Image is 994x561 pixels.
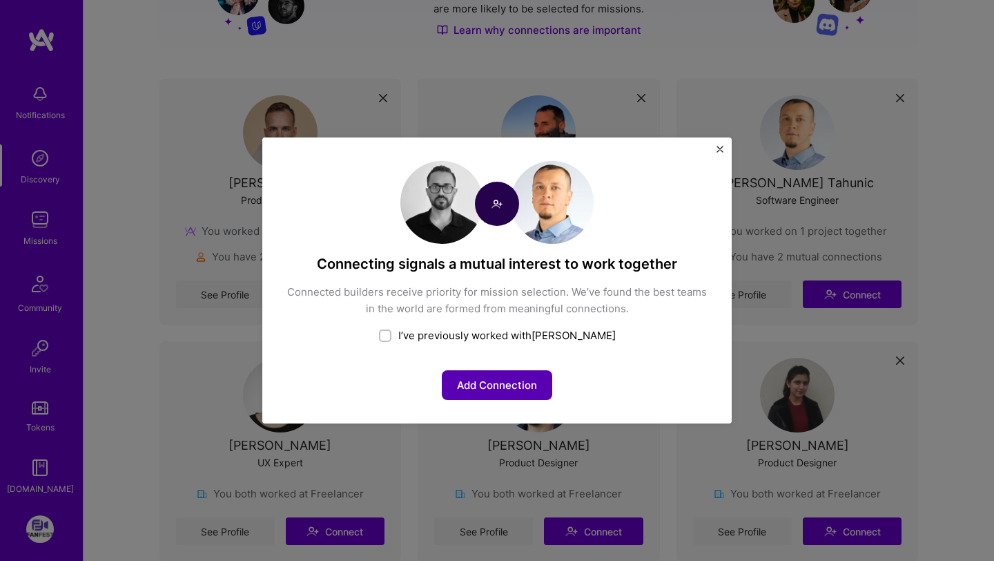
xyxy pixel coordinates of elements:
button: Add Connection [442,370,552,400]
img: User Avatar [511,161,594,244]
img: Connect [475,182,519,226]
div: I’ve previously worked with [PERSON_NAME] [286,328,708,343]
h4: Connecting signals a mutual interest to work together [286,255,708,273]
button: Close [717,146,723,160]
img: User Avatar [400,161,483,244]
div: Connected builders receive priority for mission selection. We’ve found the best teams in the worl... [286,284,708,317]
